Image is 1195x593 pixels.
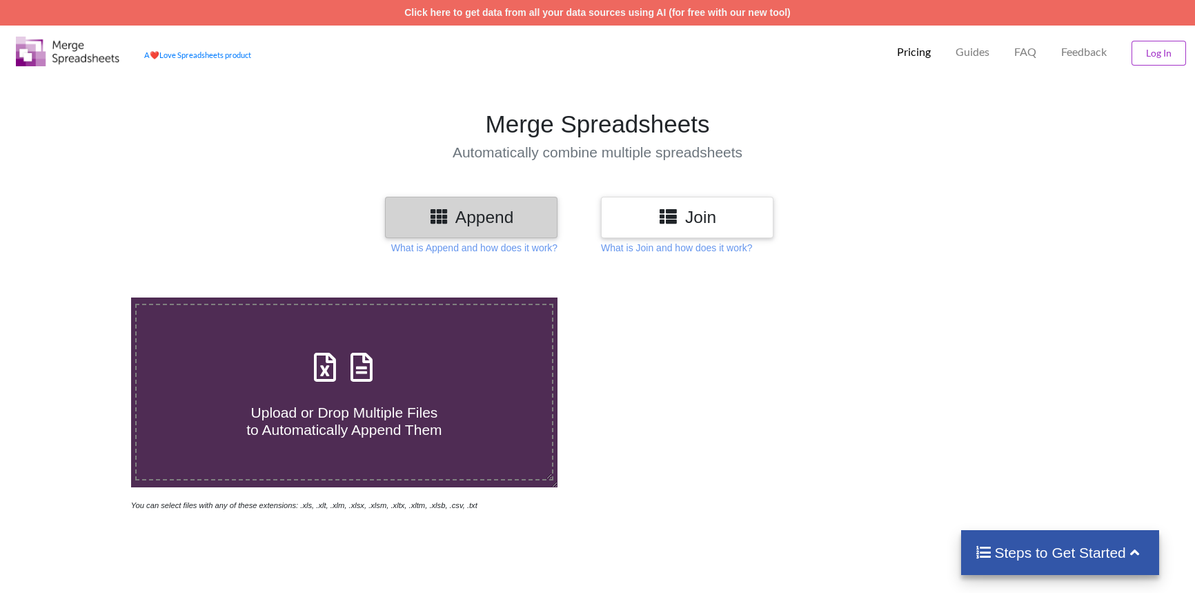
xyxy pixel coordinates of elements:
img: Logo.png [16,37,119,66]
h3: Join [611,207,763,227]
h3: Append [395,207,547,227]
button: Log In [1132,41,1186,66]
span: Upload or Drop Multiple Files to Automatically Append Them [246,405,442,438]
p: FAQ [1014,45,1036,59]
p: Pricing [897,45,931,59]
h4: Steps to Get Started [975,544,1145,561]
i: You can select files with any of these extensions: .xls, .xlt, .xlm, .xlsx, .xlsm, .xltx, .xltm, ... [131,501,477,509]
span: heart [150,50,159,59]
p: Guides [956,45,989,59]
p: What is Join and how does it work? [601,241,752,255]
a: Click here to get data from all your data sources using AI (for free with our new tool) [404,7,791,18]
a: AheartLove Spreadsheets product [144,50,251,59]
p: What is Append and how does it work? [391,241,557,255]
span: Feedback [1061,46,1107,57]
